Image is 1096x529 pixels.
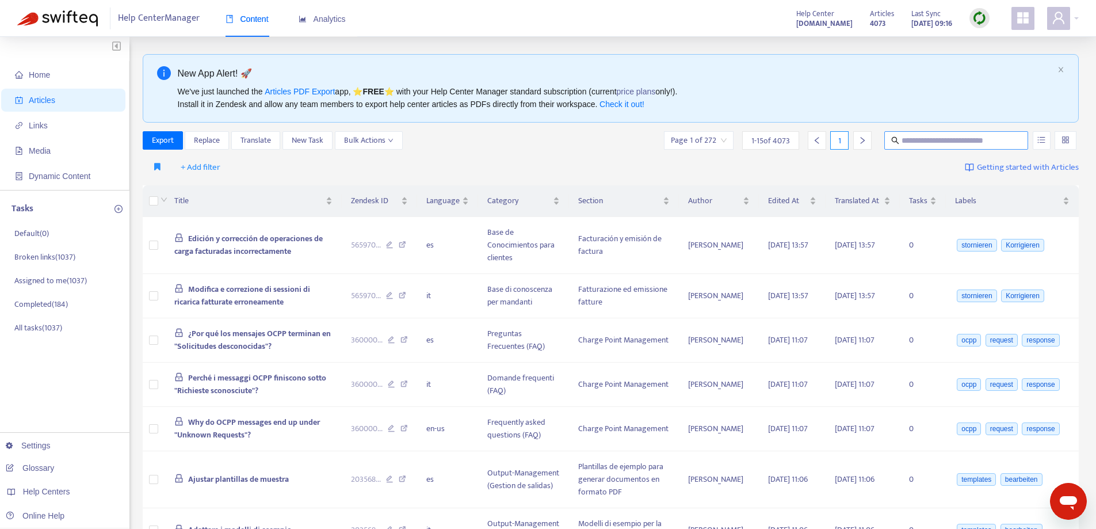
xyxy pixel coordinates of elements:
button: + Add filter [172,158,229,177]
span: Articles [870,7,894,20]
span: templates [957,473,996,486]
td: es [417,318,478,363]
td: Preguntas Frecuentes (FAQ) [478,318,569,363]
span: request [986,423,1018,435]
span: Export [152,134,174,147]
span: response [1022,378,1059,391]
span: Language [426,195,460,207]
span: right [858,136,866,144]
td: es [417,451,478,508]
button: Bulk Actionsdown [335,131,403,150]
span: [DATE] 11:06 [768,473,808,486]
th: Labels [946,185,1079,217]
span: Media [29,146,51,155]
span: Korrigieren [1001,290,1044,302]
span: Translated At [835,195,881,207]
span: Author [688,195,740,207]
span: Content [226,14,269,24]
span: stornieren [957,239,996,252]
span: Links [29,121,48,130]
span: Why do OCPP messages end up under "Unknown Requests"? [174,416,320,442]
span: 360000 ... [351,423,383,435]
button: Translate [231,131,280,150]
th: Language [417,185,478,217]
p: Completed ( 184 ) [14,298,68,310]
td: Charge Point Management [569,318,679,363]
span: down [161,196,167,203]
th: Tasks [900,185,946,217]
button: unordered-list [1033,131,1051,150]
span: Korrigieren [1001,239,1044,252]
span: close [1057,66,1064,73]
span: Edición y corrección de operaciones de carga facturadas incorrectamente [174,232,323,258]
td: Base de Conocimientos para clientes [478,217,569,274]
a: Getting started with Articles [965,158,1079,177]
th: Section [569,185,679,217]
td: [PERSON_NAME] [679,407,758,451]
a: Glossary [6,463,54,473]
td: [PERSON_NAME] [679,363,758,407]
td: Frequently asked questions (FAQ) [478,407,569,451]
iframe: Schaltfläche zum Öffnen des Messaging-Fensters [1050,483,1087,520]
a: price plans [617,87,656,96]
span: container [15,172,23,180]
img: image-link [965,163,974,172]
button: Export [143,131,183,150]
span: request [986,378,1018,391]
td: Facturación y emisión de factura [569,217,679,274]
span: Tasks [909,195,927,207]
span: Bulk Actions [344,134,394,147]
span: [DATE] 11:07 [835,378,874,391]
th: Translated At [826,185,900,217]
span: home [15,71,23,79]
span: plus-circle [114,205,123,213]
p: Default ( 0 ) [14,227,49,239]
span: file-image [15,147,23,155]
td: [PERSON_NAME] [679,274,758,318]
div: New App Alert! 🚀 [178,66,1053,81]
span: stornieren [957,290,996,302]
span: user [1052,11,1066,25]
span: Ajustar plantillas de muestra [188,473,289,486]
span: 565970 ... [351,290,381,302]
td: 0 [900,407,946,451]
span: request [986,334,1018,347]
span: lock [174,284,184,293]
div: 1 [830,131,849,150]
span: info-circle [157,66,171,80]
td: Domande frequenti (FAQ) [478,363,569,407]
span: [DATE] 13:57 [768,289,808,302]
td: Plantillas de ejemplo para generar documentos en formato PDF [569,451,679,508]
span: [DATE] 11:07 [768,422,808,435]
span: ¿Por qué los mensajes OCPP terminan en "Solicitudes desconocidas"? [174,327,331,353]
img: sync.dc5367851b00ba804db3.png [972,11,987,25]
span: 203568 ... [351,473,381,486]
span: Translate [240,134,271,147]
span: ocpp [957,423,981,435]
td: Fatturazione ed emissione fatture [569,274,679,318]
span: New Task [292,134,323,147]
span: Section [578,195,660,207]
span: Analytics [299,14,346,24]
span: Perché i messaggi OCPP finiscono sotto "Richieste sconosciute"? [174,371,326,397]
b: FREE [362,87,384,96]
span: Home [29,70,50,79]
td: 0 [900,217,946,274]
button: close [1057,66,1064,74]
td: 0 [900,318,946,363]
td: [PERSON_NAME] [679,318,758,363]
span: Replace [194,134,220,147]
span: bearbeiten [1000,473,1042,486]
span: Help Centers [23,487,70,496]
span: [DATE] 13:57 [835,289,875,302]
td: it [417,363,478,407]
span: 360000 ... [351,378,383,391]
td: 0 [900,363,946,407]
span: Zendesk ID [351,195,399,207]
span: response [1022,334,1059,347]
span: book [226,15,234,23]
span: area-chart [299,15,307,23]
span: lock [174,474,184,483]
td: es [417,217,478,274]
a: [DOMAIN_NAME] [796,17,853,30]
